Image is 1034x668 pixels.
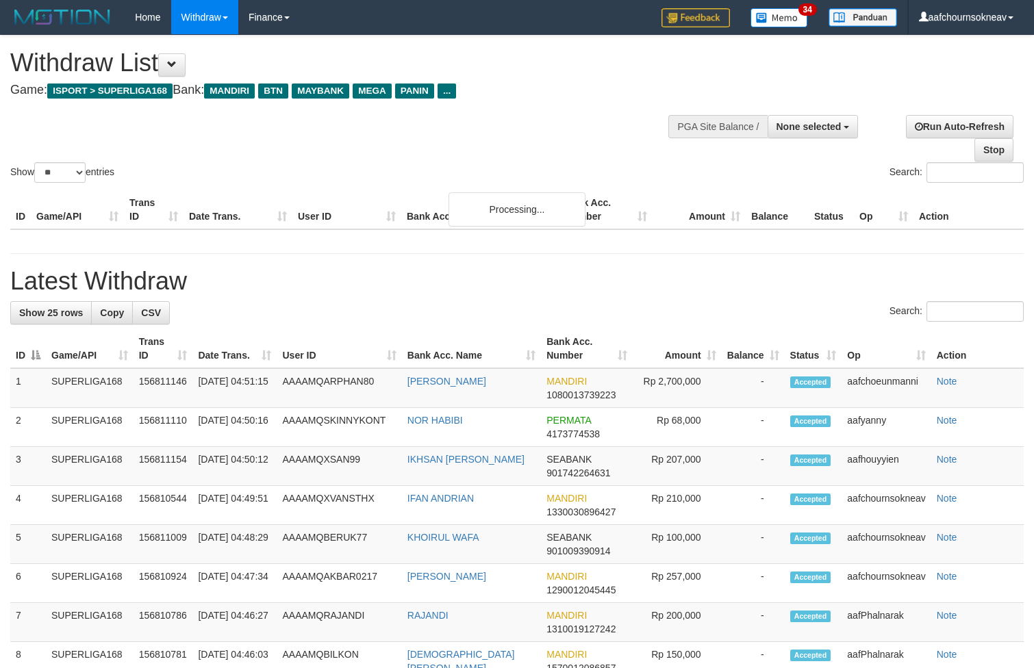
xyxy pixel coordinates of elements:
[974,138,1013,162] a: Stop
[890,162,1024,183] label: Search:
[842,525,931,564] td: aafchournsokneav
[937,532,957,543] a: Note
[134,329,193,368] th: Trans ID: activate to sort column ascending
[790,611,831,622] span: Accepted
[937,493,957,504] a: Note
[34,162,86,183] select: Showentries
[722,329,785,368] th: Balance: activate to sort column ascending
[401,190,559,229] th: Bank Acc. Name
[722,368,785,408] td: -
[10,525,46,564] td: 5
[906,115,1013,138] a: Run Auto-Refresh
[722,525,785,564] td: -
[277,486,401,525] td: AAAAMQXVANSTHX
[546,376,587,387] span: MANDIRI
[277,368,401,408] td: AAAAMQARPHAN80
[790,454,831,466] span: Accepted
[653,190,746,229] th: Amount
[937,376,957,387] a: Note
[790,571,831,583] span: Accepted
[842,486,931,525] td: aafchournsokneav
[546,649,587,660] span: MANDIRI
[854,190,913,229] th: Op
[842,564,931,603] td: aafchournsokneav
[890,301,1024,322] label: Search:
[10,603,46,642] td: 7
[204,83,255,99] span: MANDIRI
[277,447,401,486] td: AAAAMQXSAN99
[277,564,401,603] td: AAAAMQAKBAR0217
[407,532,479,543] a: KHOIRUL WAFA
[937,610,957,621] a: Note
[10,7,114,27] img: MOTION_logo.png
[192,486,277,525] td: [DATE] 04:49:51
[10,368,46,408] td: 1
[746,190,809,229] th: Balance
[19,307,83,318] span: Show 25 rows
[46,525,134,564] td: SUPERLIGA168
[10,408,46,447] td: 2
[785,329,842,368] th: Status: activate to sort column ascending
[722,486,785,525] td: -
[633,603,721,642] td: Rp 200,000
[134,525,193,564] td: 156811009
[132,301,170,324] a: CSV
[937,415,957,426] a: Note
[842,368,931,408] td: aafchoeunmanni
[47,83,173,99] span: ISPORT > SUPERLIGA168
[798,3,817,16] span: 34
[46,329,134,368] th: Game/API: activate to sort column ascending
[790,415,831,427] span: Accepted
[46,603,134,642] td: SUPERLIGA168
[829,8,897,27] img: panduan.png
[668,115,767,138] div: PGA Site Balance /
[722,408,785,447] td: -
[91,301,133,324] a: Copy
[100,307,124,318] span: Copy
[134,368,193,408] td: 156811146
[10,190,31,229] th: ID
[926,162,1024,183] input: Search:
[842,408,931,447] td: aafyanny
[842,447,931,486] td: aafhouyyien
[46,564,134,603] td: SUPERLIGA168
[192,329,277,368] th: Date Trans.: activate to sort column ascending
[722,564,785,603] td: -
[722,447,785,486] td: -
[134,486,193,525] td: 156810544
[790,650,831,661] span: Accepted
[926,301,1024,322] input: Search:
[546,610,587,621] span: MANDIRI
[842,603,931,642] td: aafPhalnarak
[931,329,1024,368] th: Action
[842,329,931,368] th: Op: activate to sort column ascending
[192,603,277,642] td: [DATE] 04:46:27
[10,301,92,324] a: Show 25 rows
[633,329,721,368] th: Amount: activate to sort column ascending
[277,603,401,642] td: AAAAMQRAJANDI
[407,493,474,504] a: IFAN ANDRIAN
[407,376,486,387] a: [PERSON_NAME]
[937,571,957,582] a: Note
[395,83,434,99] span: PANIN
[722,603,785,642] td: -
[192,525,277,564] td: [DATE] 04:48:29
[46,368,134,408] td: SUPERLIGA168
[913,190,1024,229] th: Action
[124,190,184,229] th: Trans ID
[546,584,616,595] span: Copy 1290012045445 to clipboard
[353,83,392,99] span: MEGA
[10,564,46,603] td: 6
[407,454,525,465] a: IKHSAN [PERSON_NAME]
[46,447,134,486] td: SUPERLIGA168
[277,525,401,564] td: AAAAMQBERUK77
[134,408,193,447] td: 156811110
[292,83,349,99] span: MAYBANK
[258,83,288,99] span: BTN
[546,532,592,543] span: SEABANK
[192,447,277,486] td: [DATE] 04:50:12
[546,571,587,582] span: MANDIRI
[277,329,401,368] th: User ID: activate to sort column ascending
[184,190,292,229] th: Date Trans.
[790,493,831,505] span: Accepted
